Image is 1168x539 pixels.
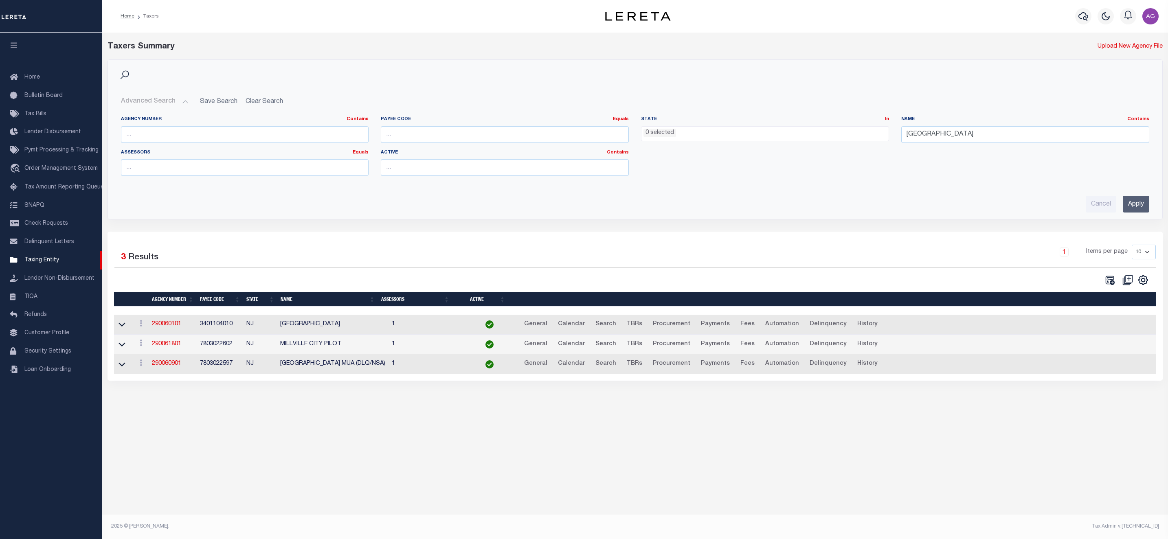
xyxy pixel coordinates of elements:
a: Calendar [554,318,588,331]
td: [GEOGRAPHIC_DATA] [277,315,389,335]
th: Payee Code: activate to sort column ascending [197,292,243,307]
th: Name: activate to sort column ascending [277,292,378,307]
a: Upload New Agency File [1098,42,1163,51]
a: Delinquency [806,357,850,370]
a: General [520,338,551,351]
input: ... [121,159,369,176]
a: Home [121,14,134,19]
a: 1 [1060,248,1069,256]
span: Tax Amount Reporting Queue [24,184,104,190]
td: 1 [389,354,462,374]
a: General [520,357,551,370]
img: svg+xml;base64,PHN2ZyB4bWxucz0iaHR0cDovL3d3dy53My5vcmcvMjAwMC9zdmciIHBvaW50ZXItZXZlbnRzPSJub25lIi... [1142,8,1159,24]
span: Taxing Entity [24,257,59,263]
input: ... [901,126,1149,143]
button: Advanced Search [121,94,189,110]
label: Name [901,116,1149,123]
a: Procurement [649,318,694,331]
img: check-icon-green.svg [485,320,494,329]
label: State [641,116,889,123]
span: Lender Disbursement [24,129,81,135]
th: State: activate to sort column ascending [243,292,277,307]
a: Search [592,357,620,370]
td: MILLVILLE CITY PILOT [277,335,389,355]
a: General [520,318,551,331]
span: Check Requests [24,221,68,226]
td: 7803022602 [197,335,243,355]
a: Procurement [649,357,694,370]
input: Cancel [1086,196,1116,213]
a: Delinquency [806,338,850,351]
span: Home [24,74,40,80]
span: Refunds [24,312,47,318]
a: Automation [762,338,803,351]
td: NJ [243,354,277,374]
a: Fees [737,357,758,370]
img: logo-dark.svg [605,12,670,21]
span: SNAPQ [24,202,44,208]
span: Loan Onboarding [24,367,71,372]
td: 7803022597 [197,354,243,374]
span: Delinquent Letters [24,239,74,245]
span: Security Settings [24,348,71,354]
a: Payments [697,357,733,370]
a: In [885,117,889,121]
li: Taxers [134,13,159,20]
td: 1 [389,315,462,335]
a: Equals [613,117,629,121]
td: [GEOGRAPHIC_DATA] MUA (DLQ/NSA) [277,354,389,374]
td: NJ [243,335,277,355]
span: Lender Non-Disbursement [24,276,94,281]
label: Assessors [121,149,369,156]
span: Customer Profile [24,330,69,336]
a: Calendar [554,357,588,370]
span: Tax Bills [24,111,46,117]
a: History [854,338,881,351]
a: Calendar [554,338,588,351]
input: ... [381,159,629,176]
input: Apply [1123,196,1149,213]
a: Fees [737,338,758,351]
td: 1 [389,335,462,355]
a: Contains [607,150,629,155]
span: Items per page [1086,248,1128,256]
label: Agency Number [121,116,369,123]
input: ... [381,126,629,143]
i: travel_explore [10,164,23,174]
a: 290060101 [152,321,181,327]
a: TBRs [623,318,646,331]
label: Results [128,251,158,264]
a: Automation [762,357,803,370]
th: Active: activate to sort column ascending [452,292,508,307]
label: Payee Code [381,116,629,123]
a: Automation [762,318,803,331]
th: Agency Number: activate to sort column ascending [149,292,197,307]
a: Search [592,338,620,351]
img: check-icon-green.svg [485,360,494,368]
span: Bulletin Board [24,93,63,99]
span: TIQA [24,294,37,299]
span: Pymt Processing & Tracking [24,147,99,153]
a: TBRs [623,357,646,370]
label: Active [381,149,629,156]
td: 3401104010 [197,315,243,335]
span: 3 [121,253,126,262]
span: Order Management System [24,166,98,171]
a: Fees [737,318,758,331]
input: ... [121,126,369,143]
a: TBRs [623,338,646,351]
a: Payments [697,338,733,351]
a: Payments [697,318,733,331]
div: Taxers Summary [108,41,896,53]
a: Delinquency [806,318,850,331]
a: 290060901 [152,361,181,366]
th: Assessors: activate to sort column ascending [378,292,452,307]
li: 0 selected [643,129,676,138]
a: Equals [353,150,369,155]
a: Contains [347,117,369,121]
a: History [854,357,881,370]
img: check-icon-green.svg [485,340,494,348]
a: Search [592,318,620,331]
a: Procurement [649,338,694,351]
a: 290061801 [152,341,181,347]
